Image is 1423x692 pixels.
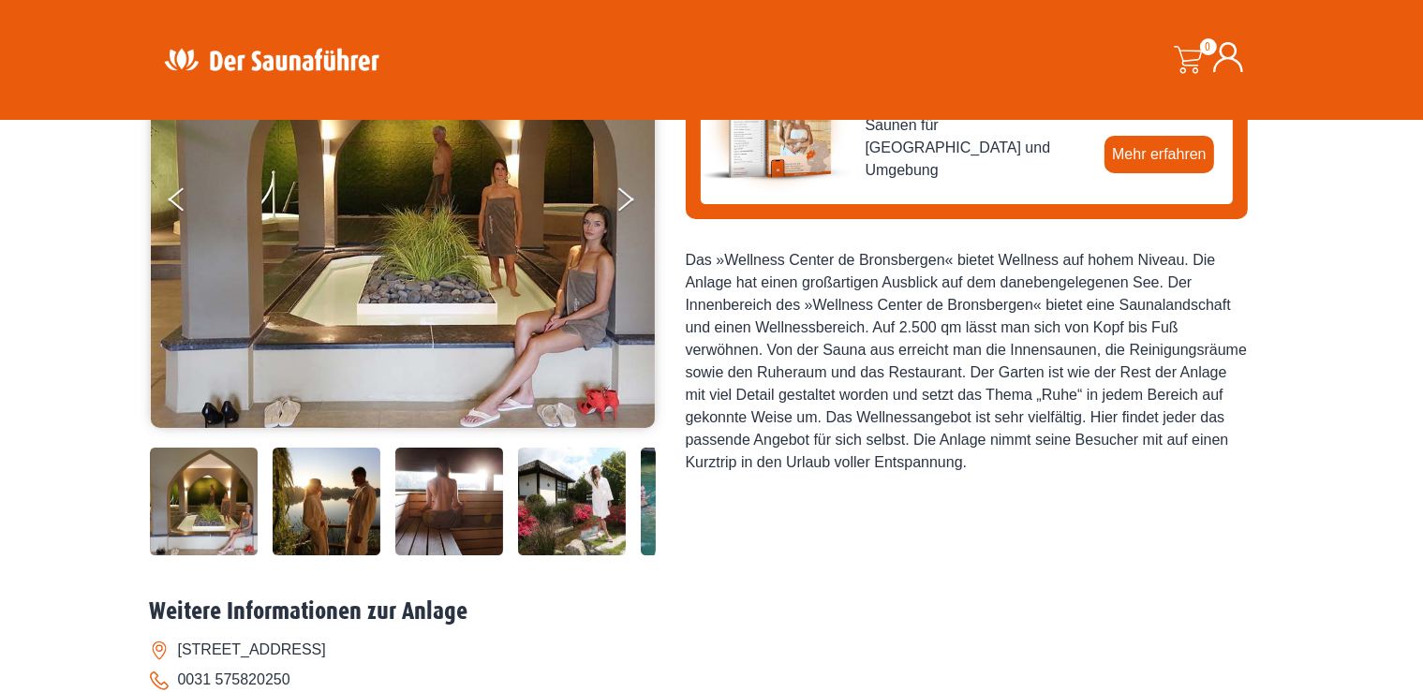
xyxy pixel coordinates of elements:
[169,180,215,227] button: Previous
[150,597,1274,626] h2: Weitere Informationen zur Anlage
[701,48,851,198] img: der-saunafuehrer-2025-west.jpg
[1104,136,1214,173] a: Mehr erfahren
[866,69,1090,182] span: Saunaführer West 2025/2026 - mit mehr als 60 der beliebtesten Saunen für [GEOGRAPHIC_DATA] und Um...
[150,635,1274,665] li: [STREET_ADDRESS]
[1200,38,1217,55] span: 0
[686,249,1248,474] div: Das »Wellness Center de Bronsbergen« bietet Wellness auf hohem Niveau. Die Anlage hat einen großa...
[615,180,661,227] button: Next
